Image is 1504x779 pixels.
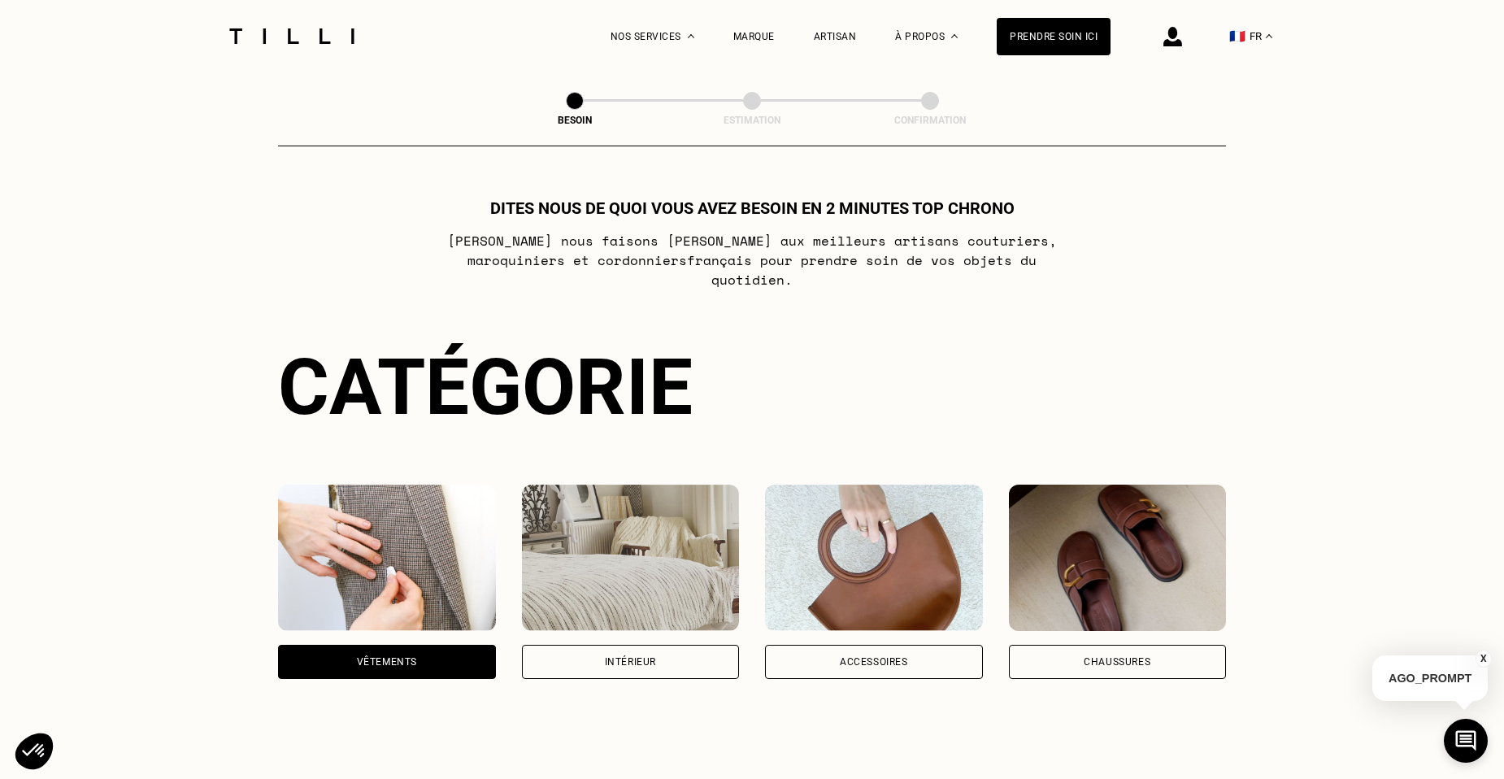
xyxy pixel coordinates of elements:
img: Logo du service de couturière Tilli [224,28,360,44]
div: Estimation [671,115,833,126]
div: Accessoires [840,657,908,667]
img: Intérieur [522,485,740,631]
img: Menu déroulant [688,34,694,38]
h1: Dites nous de quoi vous avez besoin en 2 minutes top chrono [490,198,1015,218]
div: Catégorie [278,342,1226,433]
img: Accessoires [765,485,983,631]
button: X [1476,650,1492,668]
img: menu déroulant [1266,34,1272,38]
p: [PERSON_NAME] nous faisons [PERSON_NAME] aux meilleurs artisans couturiers , maroquiniers et cord... [430,231,1075,289]
div: Intérieur [605,657,656,667]
img: icône connexion [1163,27,1182,46]
a: Prendre soin ici [997,18,1111,55]
div: Chaussures [1084,657,1150,667]
p: AGO_PROMPT [1372,655,1488,701]
img: Menu déroulant à propos [951,34,958,38]
img: Vêtements [278,485,496,631]
span: 🇫🇷 [1229,28,1245,44]
div: Besoin [493,115,656,126]
div: Vêtements [357,657,417,667]
div: Confirmation [849,115,1011,126]
a: Marque [733,31,775,42]
a: Artisan [814,31,857,42]
img: Chaussures [1009,485,1227,631]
